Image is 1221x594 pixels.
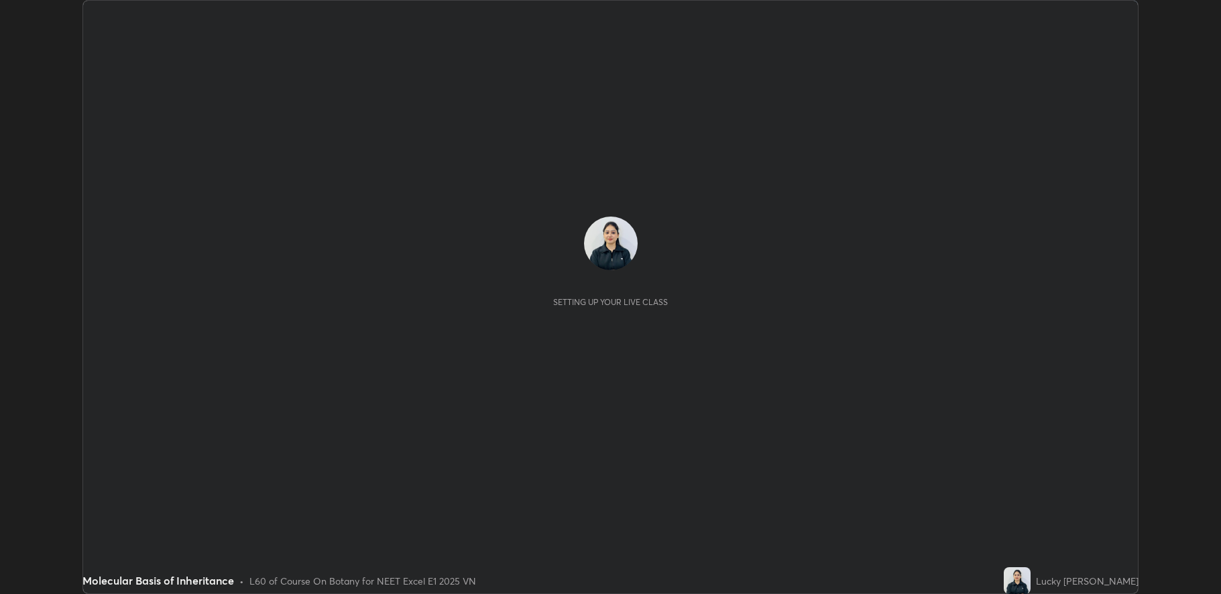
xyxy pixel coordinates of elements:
[584,217,638,270] img: ac32ed79869041e68d2c152ee794592b.jpg
[82,573,234,589] div: Molecular Basis of Inheritance
[553,297,668,307] div: Setting up your live class
[1036,574,1139,588] div: Lucky [PERSON_NAME]
[239,574,244,588] div: •
[249,574,476,588] div: L60 of Course On Botany for NEET Excel E1 2025 VN
[1004,567,1031,594] img: ac32ed79869041e68d2c152ee794592b.jpg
